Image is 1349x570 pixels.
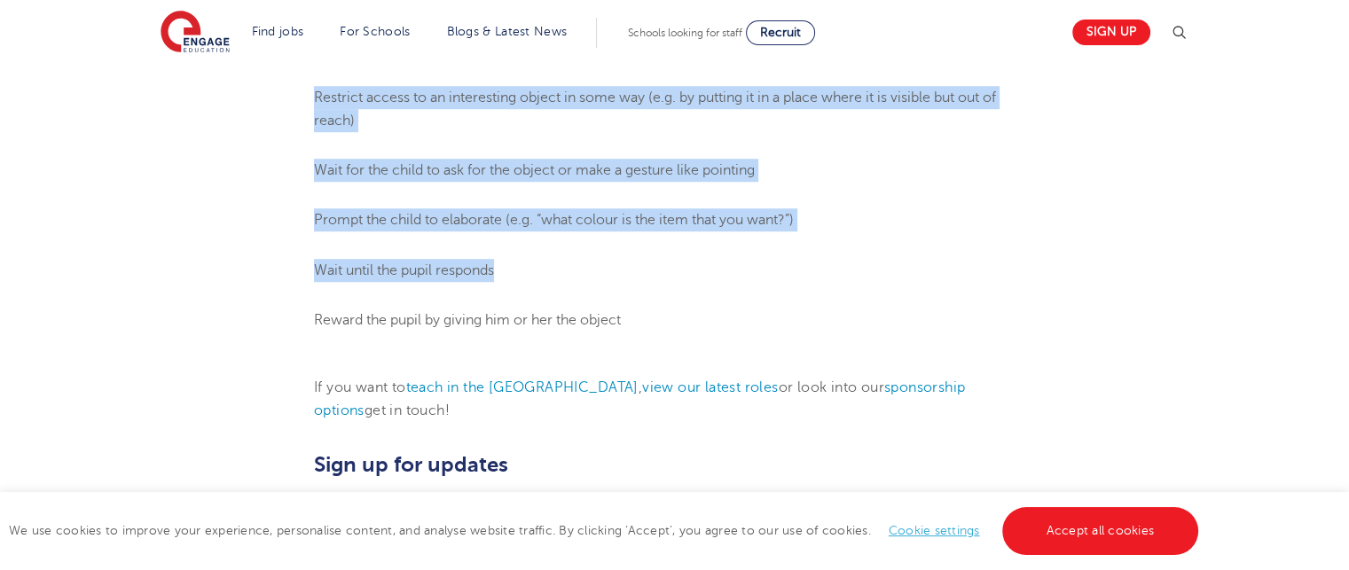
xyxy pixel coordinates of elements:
a: For Schools [340,25,410,38]
span: Prompt the child to elaborate (e.g. “what colour is the item that you want?”) [314,212,794,228]
a: teach in the [GEOGRAPHIC_DATA] [406,379,639,395]
p: If you want to , or look into our get in touch! [314,376,1035,423]
h2: Sign up for updates [314,449,1035,480]
span: Recruit [760,26,801,39]
a: Sign up [1072,20,1150,45]
span: Restrict access to an interesting object in some way (e.g. by putting it in a place where it is v... [314,90,996,129]
a: view our latest roles [642,379,778,395]
span: We use cookies to improve your experience, personalise content, and analyse website traffic. By c... [9,524,1203,537]
span: Wait until the pupil responds [314,262,494,278]
img: Engage Education [161,11,230,55]
a: Blogs & Latest News [447,25,568,38]
a: Find jobs [252,25,304,38]
a: Recruit [746,20,815,45]
span: Reward the pupil by giving him or her the object [314,312,621,328]
span: Schools looking for staff [628,27,742,39]
span: Wait for the child to ask for the object or make a gesture like pointing [314,162,755,178]
a: Cookie settings [889,524,980,537]
a: Accept all cookies [1002,507,1199,555]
